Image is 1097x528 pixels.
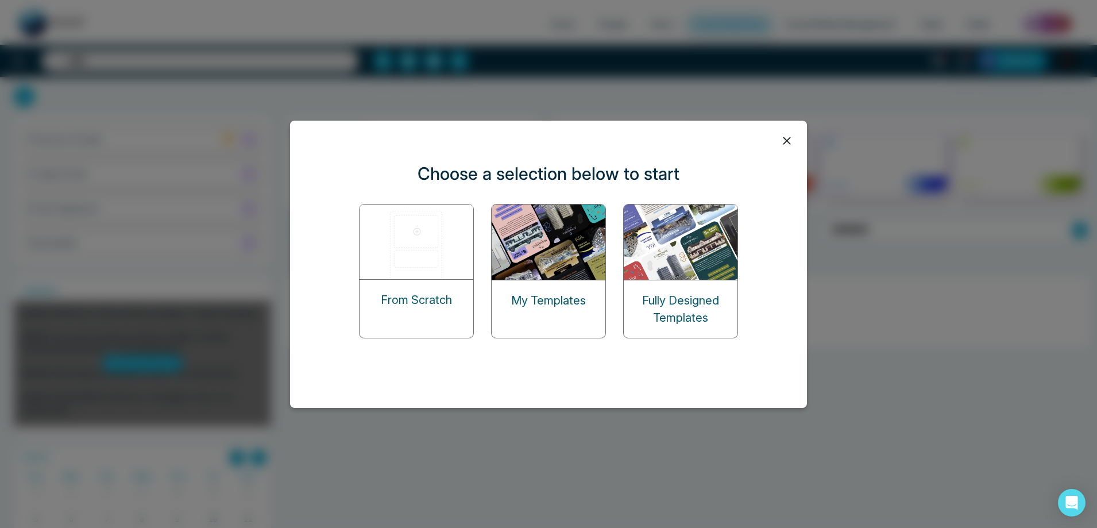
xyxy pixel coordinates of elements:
[381,291,452,309] p: From Scratch
[511,292,586,309] p: My Templates
[624,205,739,280] img: designed-templates.png
[492,205,607,280] img: my-templates.png
[360,205,474,279] img: start-from-scratch.png
[624,292,737,326] p: Fully Designed Templates
[1058,489,1086,517] div: Open Intercom Messenger
[418,161,679,187] p: Choose a selection below to start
